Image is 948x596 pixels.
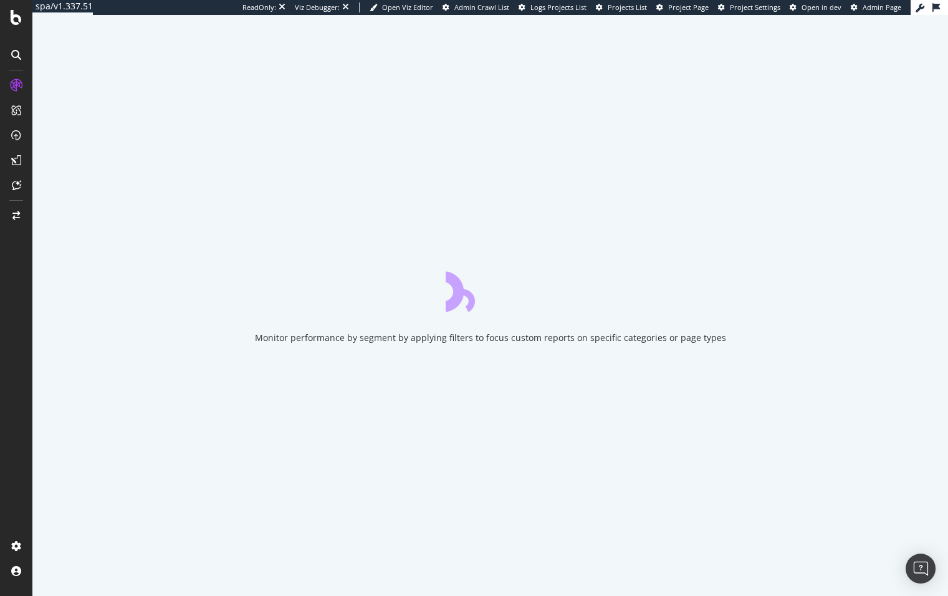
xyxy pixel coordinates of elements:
div: animation [446,267,535,312]
span: Open Viz Editor [382,2,433,12]
div: Monitor performance by segment by applying filters to focus custom reports on specific categories... [255,332,726,344]
div: ReadOnly: [242,2,276,12]
a: Admin Page [851,2,901,12]
span: Admin Crawl List [454,2,509,12]
span: Logs Projects List [530,2,587,12]
span: Project Page [668,2,709,12]
a: Logs Projects List [519,2,587,12]
a: Project Settings [718,2,780,12]
span: Project Settings [730,2,780,12]
span: Open in dev [802,2,841,12]
div: Viz Debugger: [295,2,340,12]
a: Open in dev [790,2,841,12]
a: Project Page [656,2,709,12]
a: Projects List [596,2,647,12]
span: Admin Page [863,2,901,12]
div: Open Intercom Messenger [906,554,936,584]
span: Projects List [608,2,647,12]
a: Admin Crawl List [443,2,509,12]
a: Open Viz Editor [370,2,433,12]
